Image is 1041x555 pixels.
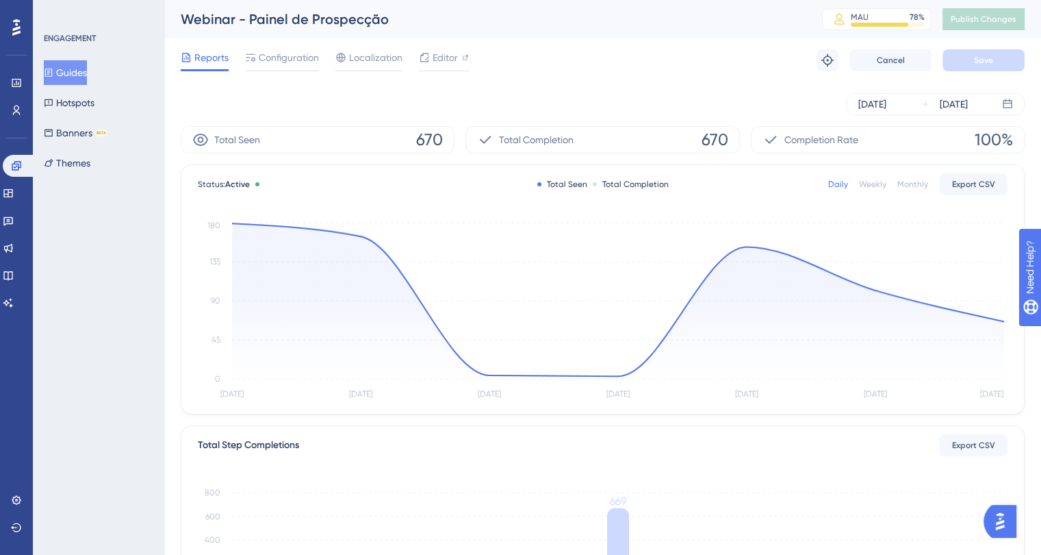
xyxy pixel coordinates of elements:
tspan: [DATE] [220,389,244,399]
tspan: [DATE] [349,389,372,399]
button: Guides [44,60,87,85]
button: Cancel [849,49,931,71]
button: Publish Changes [942,8,1025,30]
span: 670 [702,129,728,151]
tspan: [DATE] [735,389,758,399]
span: Editor [433,49,458,66]
div: Total Seen [537,179,587,190]
button: Hotspots [44,90,94,115]
div: Weekly [859,179,886,190]
tspan: 600 [205,512,220,521]
button: Themes [44,151,90,175]
div: [DATE] [940,96,968,112]
tspan: 400 [205,535,220,545]
div: Monthly [897,179,928,190]
div: Total Step Completions [198,437,299,454]
tspan: 90 [211,296,220,306]
tspan: [DATE] [606,389,630,399]
span: Export CSV [952,440,995,451]
span: Cancel [877,55,905,66]
tspan: 135 [209,257,220,267]
tspan: 45 [211,335,220,345]
button: Export CSV [939,173,1007,195]
iframe: UserGuiding AI Assistant Launcher [984,501,1025,542]
button: Export CSV [939,434,1007,456]
span: Export CSV [952,179,995,190]
span: Localization [349,49,402,66]
span: Need Help? [32,3,86,20]
span: Save [974,55,993,66]
tspan: [DATE] [864,389,887,399]
tspan: 0 [215,374,220,384]
span: Publish Changes [951,14,1016,25]
tspan: 800 [205,488,220,497]
span: Reports [194,49,229,66]
span: Status: [198,179,250,190]
span: Total Completion [499,132,574,148]
span: Active [225,180,250,189]
tspan: 180 [207,221,220,230]
div: [DATE] [858,96,886,112]
tspan: 669 [610,495,626,508]
span: Total Seen [214,132,260,148]
div: Total Completion [593,179,669,190]
tspan: [DATE] [980,389,1003,399]
div: MAU [851,12,869,23]
span: 670 [416,129,443,151]
button: Save [942,49,1025,71]
div: ENGAGEMENT [44,33,96,44]
button: BannersBETA [44,121,107,145]
span: 100% [975,129,1013,151]
div: Daily [828,179,848,190]
div: 78 % [910,12,925,23]
span: Configuration [259,49,319,66]
div: Webinar - Painel de Prospecção [181,10,788,29]
div: BETA [95,129,107,136]
span: Completion Rate [784,132,858,148]
tspan: [DATE] [478,389,501,399]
